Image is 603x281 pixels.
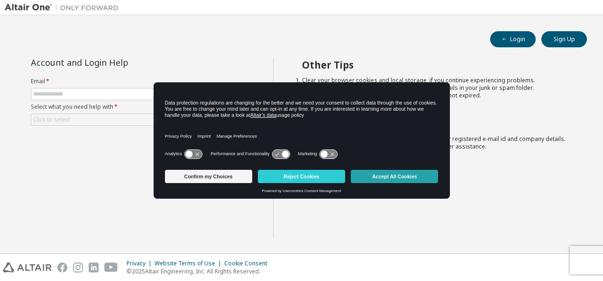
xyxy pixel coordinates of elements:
[5,3,123,12] img: Altair One
[224,260,273,267] div: Cookie Consent
[104,263,118,272] img: youtube.svg
[31,114,247,125] div: Click to select
[302,59,570,71] h2: Other Tips
[127,260,155,267] div: Privacy
[33,116,70,123] div: Click to select
[541,31,587,47] button: Sign Up
[31,78,247,85] label: Email
[89,263,99,272] img: linkedin.svg
[3,263,52,272] img: altair_logo.svg
[302,77,570,84] li: Clear your browser cookies and local storage, if you continue experiencing problems.
[31,103,247,111] label: Select what you need help with
[155,260,224,267] div: Website Terms of Use
[31,59,204,66] div: Account and Login Help
[490,31,536,47] button: Login
[127,267,273,275] p: © 2025 Altair Engineering, Inc. All Rights Reserved.
[73,263,83,272] img: instagram.svg
[57,263,67,272] img: facebook.svg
